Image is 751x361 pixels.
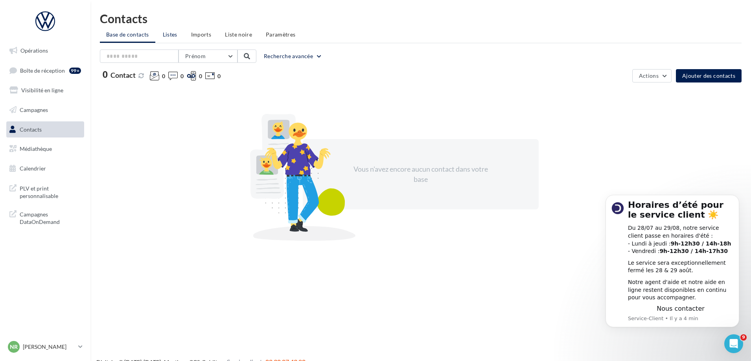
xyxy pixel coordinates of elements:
span: NR [10,343,18,351]
a: Campagnes DataOnDemand [5,206,86,229]
a: Calendrier [5,160,86,177]
span: PLV et print personnalisable [20,183,81,200]
a: Boîte de réception99+ [5,62,86,79]
a: NR [PERSON_NAME] [6,339,84,354]
iframe: Intercom notifications message [594,183,751,340]
span: 0 [180,72,184,80]
span: Liste noire [225,31,252,38]
span: Listes [163,31,177,38]
span: Calendrier [20,165,46,172]
span: Contact [110,71,136,79]
span: 0 [217,72,221,80]
span: Campagnes DataOnDemand [20,209,81,226]
p: [PERSON_NAME] [23,343,75,351]
span: Paramètres [266,31,296,38]
span: 0 [103,70,108,79]
a: Campagnes [5,102,86,118]
div: Vous n'avez encore aucun contact dans votre base [353,164,488,184]
a: Médiathèque [5,141,86,157]
a: Opérations [5,42,86,59]
span: Visibilité en ligne [21,87,63,93]
button: Prénom [179,49,237,63]
span: Médiathèque [20,145,52,152]
button: Ajouter des contacts [676,69,742,82]
button: Recherche avancée [261,51,326,61]
iframe: Intercom live chat [724,334,743,353]
span: Imports [191,31,211,38]
span: Opérations [20,47,48,54]
a: Visibilité en ligne [5,82,86,99]
a: PLV et print personnalisable [5,180,86,203]
span: Prénom [185,53,206,59]
span: 9 [740,334,747,341]
span: Actions [639,72,659,79]
a: Contacts [5,121,86,138]
h1: Contacts [100,13,742,24]
span: Contacts [20,126,42,132]
span: Campagnes [20,106,48,113]
button: Actions [632,69,672,82]
span: Boîte de réception [20,67,65,73]
div: 99+ [69,68,81,74]
span: 0 [162,72,165,80]
span: 0 [199,72,202,80]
